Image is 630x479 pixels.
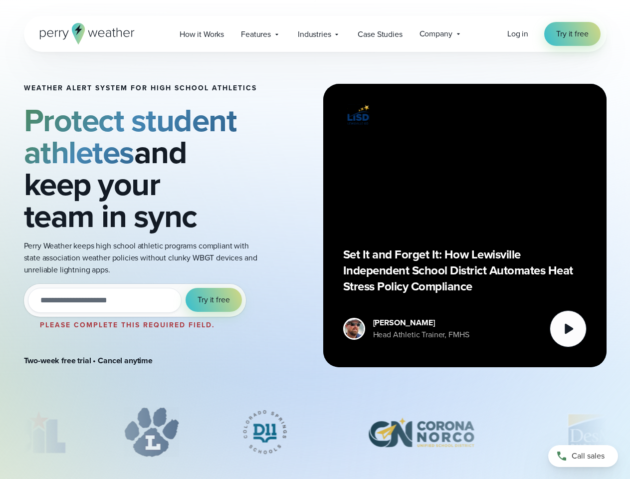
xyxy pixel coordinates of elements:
img: Colorado-Springs-School-District.svg [227,407,302,457]
label: Please complete this required field. [40,320,215,330]
h2: and keep your team in sync [24,104,257,232]
span: Industries [298,28,331,40]
h1: Weather Alert System for High School Athletics [24,84,257,92]
span: Case Studies [358,28,402,40]
div: Head Athletic Trainer, FMHS [373,329,469,341]
strong: Two-week free trial • Cancel anytime [24,355,153,366]
span: How it Works [180,28,224,40]
a: Case Studies [349,24,411,44]
div: 3 of 12 [227,407,302,457]
a: Try it free [544,22,600,46]
strong: Protect student athletes [24,97,237,176]
img: Lewisville ISD logo [343,104,373,126]
span: Call sales [572,450,605,462]
p: Set It and Forget It: How Lewisville Independent School District Automates Heat Stress Policy Com... [343,246,587,294]
a: How it Works [171,24,232,44]
span: Company [420,28,452,40]
span: Log in [507,28,528,39]
img: cody-henschke-headshot [345,319,364,338]
span: Features [241,28,271,40]
span: Try it free [198,294,229,306]
a: Log in [507,28,528,40]
span: Try it free [556,28,588,40]
img: Corona-Norco-Unified-School-District.svg [350,407,492,457]
div: [PERSON_NAME] [373,317,469,329]
button: Try it free [186,288,241,312]
a: Call sales [548,445,618,467]
div: slideshow [24,407,607,462]
div: 4 of 12 [350,407,492,457]
div: 2 of 12 [124,407,179,457]
p: Perry Weather keeps high school athletic programs compliant with state association weather polici... [24,240,257,276]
